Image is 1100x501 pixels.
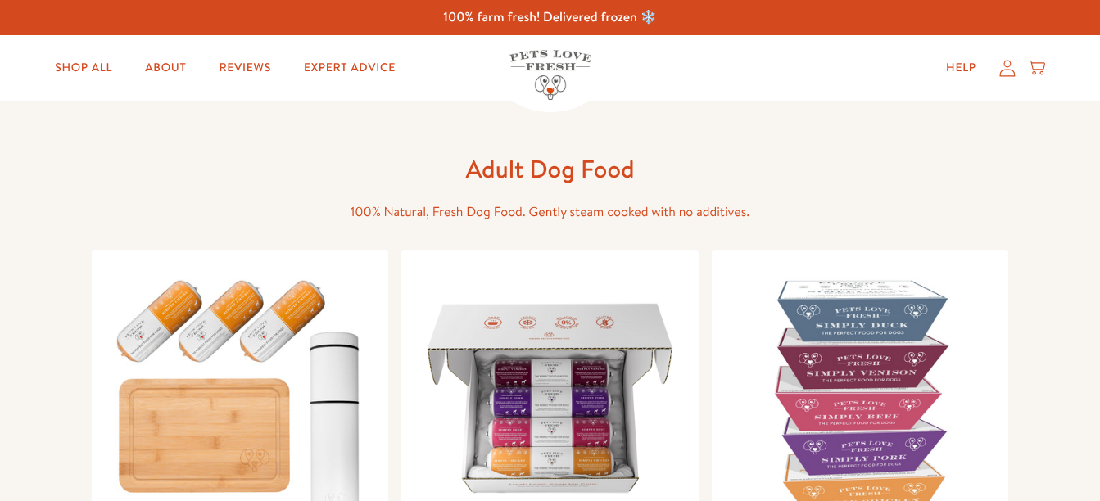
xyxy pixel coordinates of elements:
[933,52,989,84] a: Help
[206,52,283,84] a: Reviews
[132,52,199,84] a: About
[351,203,749,221] span: 100% Natural, Fresh Dog Food. Gently steam cooked with no additives.
[42,52,125,84] a: Shop All
[509,50,591,100] img: Pets Love Fresh
[291,52,409,84] a: Expert Advice
[288,153,813,185] h1: Adult Dog Food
